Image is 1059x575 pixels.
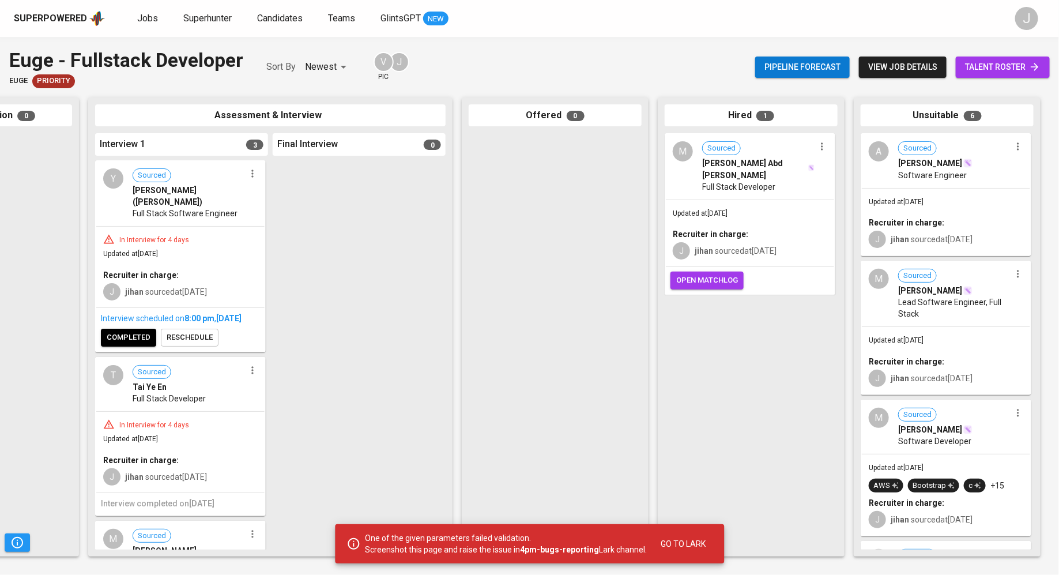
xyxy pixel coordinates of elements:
[95,160,266,352] div: YSourced[PERSON_NAME] ([PERSON_NAME])Full Stack Software EngineerIn Interview for 4 daysUpdated a...
[133,170,171,181] span: Sourced
[184,314,214,323] span: 8:00 PM
[95,104,446,127] div: Assessment & Interview
[246,140,263,150] span: 3
[869,370,886,387] div: J
[115,420,194,430] div: In Interview for 4 days
[913,480,955,491] div: Bootstrap
[964,111,982,121] span: 6
[990,480,1004,491] p: +15
[137,12,160,26] a: Jobs
[869,231,886,248] div: J
[125,472,207,482] span: sourced at [DATE]
[808,164,815,171] img: magic_wand.svg
[101,329,156,347] button: completed
[14,10,105,27] a: Superpoweredapp logo
[101,313,260,324] div: Interview scheduled on ,
[95,357,266,516] div: TSourcedTai Ye EnFull Stack DeveloperIn Interview for 4 daysUpdated at[DATE]Recruiter in charge:J...
[100,138,145,151] span: Interview 1
[167,331,213,344] span: reschedule
[103,168,123,189] div: Y
[374,52,394,82] div: pic
[1015,7,1038,30] div: J
[183,12,234,26] a: Superhunter
[869,218,944,227] b: Recruiter in charge:
[103,456,179,465] b: Recruiter in charge:
[963,425,973,434] img: magic_wand.svg
[963,159,973,168] img: magic_wand.svg
[673,209,728,217] span: Updated at [DATE]
[216,314,242,323] span: [DATE]
[125,472,144,482] b: jihan
[328,12,357,26] a: Teams
[869,464,924,472] span: Updated at [DATE]
[665,104,838,127] div: Hired
[133,185,245,208] span: [PERSON_NAME] ([PERSON_NAME])
[424,140,441,150] span: 0
[665,133,835,295] div: MSourced[PERSON_NAME] Abd [PERSON_NAME]Full Stack DeveloperUpdated at[DATE]Recruiter in charge:Jj...
[898,285,962,296] span: [PERSON_NAME]
[861,104,1034,127] div: Unsuitable
[423,13,449,25] span: NEW
[869,549,889,569] div: A
[103,283,120,300] div: J
[14,12,87,25] div: Superpowered
[899,270,936,281] span: Sourced
[5,533,30,552] button: Pipeline Triggers
[103,435,158,443] span: Updated at [DATE]
[861,133,1031,256] div: ASourced[PERSON_NAME]Software EngineerUpdated at[DATE]Recruiter in charge:Jjihan sourcedat[DATE]
[891,374,973,383] span: sourced at [DATE]
[869,408,889,428] div: M
[103,250,158,258] span: Updated at [DATE]
[869,269,889,289] div: M
[133,208,238,219] span: Full Stack Software Engineer
[520,545,599,554] b: 4pm-bugs-reporting
[374,52,394,72] div: V
[702,181,775,193] span: Full Stack Developer
[861,261,1031,395] div: MSourced[PERSON_NAME]Lead Software Engineer, Full StackUpdated at[DATE]Recruiter in charge:Jjihan...
[183,13,232,24] span: Superhunter
[133,531,171,542] span: Sourced
[764,60,841,74] span: Pipeline forecast
[9,46,243,74] div: Euge - Fullstack Developer
[137,13,158,24] span: Jobs
[32,74,75,88] div: New Job received from Demand Team
[891,515,973,524] span: sourced at [DATE]
[89,10,105,27] img: app logo
[755,57,850,78] button: Pipeline forecast
[898,170,967,181] span: Software Engineer
[133,381,167,393] span: Tai Ye En
[869,357,944,366] b: Recruiter in charge:
[257,13,303,24] span: Candidates
[861,400,1031,536] div: MSourced[PERSON_NAME]Software DeveloperUpdated at[DATE]AWSBootstrapc+15Recruiter in charge:Jjihan...
[869,336,924,344] span: Updated at [DATE]
[899,143,936,154] span: Sourced
[956,57,1050,78] a: talent roster
[898,296,1011,320] span: Lead Software Engineer, Full Stack
[17,111,35,121] span: 0
[899,409,936,420] span: Sourced
[103,529,123,549] div: M
[389,52,409,72] div: J
[161,329,218,347] button: reschedule
[869,498,944,508] b: Recruiter in charge:
[277,138,338,151] span: Final Interview
[968,480,981,491] div: c
[103,270,179,280] b: Recruiter in charge:
[868,60,937,74] span: view job details
[133,367,171,378] span: Sourced
[673,230,748,239] b: Recruiter in charge:
[189,499,214,508] span: [DATE]
[898,424,962,435] span: [PERSON_NAME]
[869,198,924,206] span: Updated at [DATE]
[567,111,585,121] span: 0
[963,286,973,295] img: magic_wand.svg
[676,274,738,287] span: open matchlog
[125,287,144,296] b: jihan
[469,104,642,127] div: Offered
[873,480,899,491] div: AWS
[670,272,744,290] button: open matchlog
[133,545,197,557] span: [PERSON_NAME]
[103,365,123,385] div: T
[9,76,28,87] span: euge
[661,537,706,551] span: Go to Lark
